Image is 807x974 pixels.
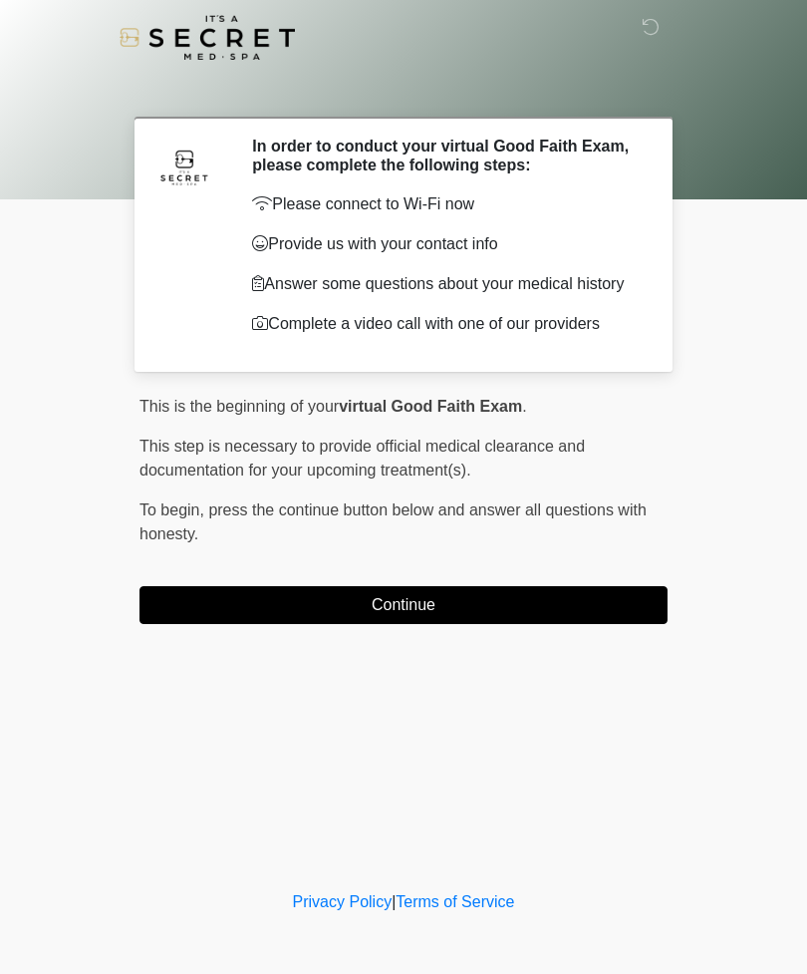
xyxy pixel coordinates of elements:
p: Complete a video call with one of our providers [252,312,638,336]
span: . [522,398,526,415]
p: Please connect to Wi-Fi now [252,192,638,216]
a: Terms of Service [396,893,514,910]
p: Provide us with your contact info [252,232,638,256]
h2: In order to conduct your virtual Good Faith Exam, please complete the following steps: [252,137,638,174]
img: It's A Secret Med Spa Logo [120,15,295,60]
strong: virtual Good Faith Exam [339,398,522,415]
a: | [392,893,396,910]
a: Privacy Policy [293,893,393,910]
span: press the continue button below and answer all questions with honesty. [139,501,647,542]
p: Answer some questions about your medical history [252,272,638,296]
span: This is the beginning of your [139,398,339,415]
span: To begin, [139,501,208,518]
img: Agent Avatar [154,137,214,196]
h1: ‎ ‎ [125,72,682,109]
span: This step is necessary to provide official medical clearance and documentation for your upcoming ... [139,438,585,479]
button: Continue [139,586,668,624]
